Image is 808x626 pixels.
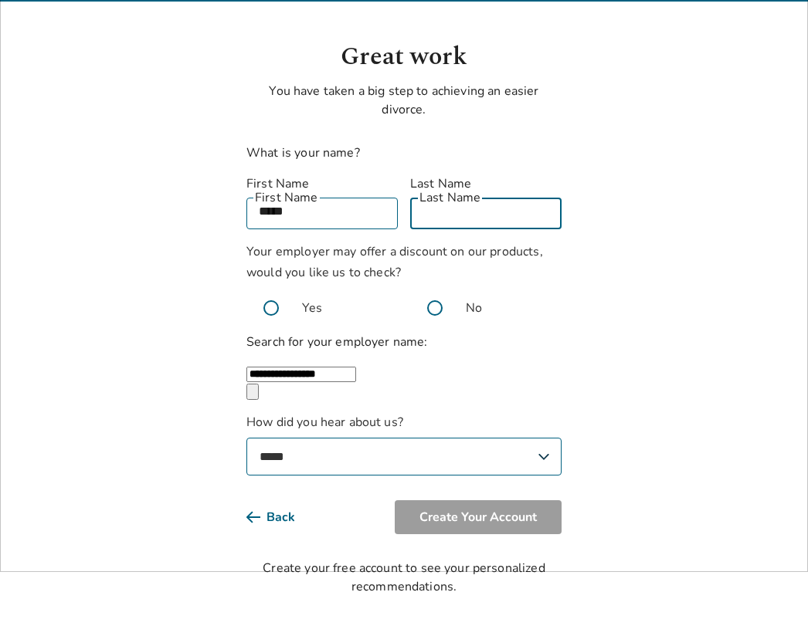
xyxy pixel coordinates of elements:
button: Create Your Account [395,500,562,534]
iframe: Chat Widget [731,552,808,626]
span: Yes [302,299,322,317]
label: Search for your employer name: [246,333,428,350]
label: Last Name [410,174,562,193]
div: Widget de chat [731,552,808,626]
div: Create your free account to see your personalized recommendations. [246,559,562,596]
label: How did you hear about us? [246,413,562,475]
button: Clear [246,384,259,400]
label: First Name [246,174,398,193]
h1: Great work [246,39,562,76]
span: Your employer may offer a discount on our products, would you like us to check? [246,243,543,281]
button: Back [246,500,320,534]
label: What is your name? [246,144,360,161]
p: You have taken a big step to achieving an easier divorce. [246,82,562,119]
select: How did you hear about us? [246,438,562,475]
span: No [466,299,482,317]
